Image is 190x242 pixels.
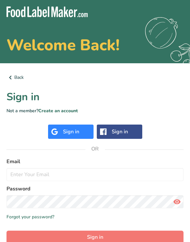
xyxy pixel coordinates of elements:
span: Sign in [87,233,103,241]
a: Back [6,74,184,81]
a: Create an account [38,108,78,114]
p: Not a member? [6,107,184,114]
input: Enter Your Email [6,168,184,181]
label: Password [6,185,184,193]
a: Forgot your password? [6,213,54,220]
span: OR [85,139,105,159]
h1: Sign in [6,89,184,105]
div: Sign in [63,128,79,136]
img: Food Label Maker [6,6,88,17]
label: Email [6,158,184,165]
h2: Welcome Back! [6,37,184,53]
div: Sign in [112,128,128,136]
